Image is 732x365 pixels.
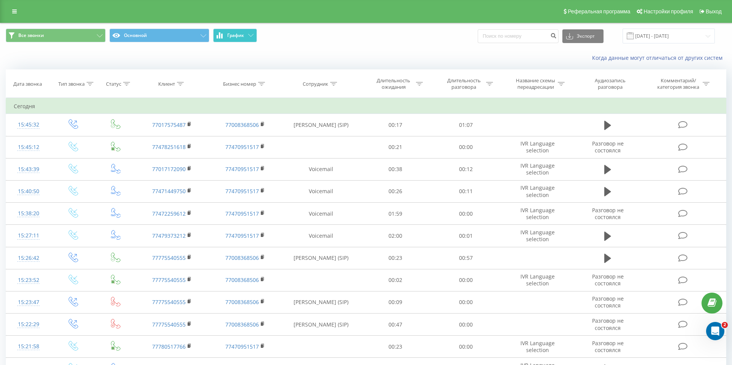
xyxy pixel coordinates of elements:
[281,225,360,247] td: Voicemail
[568,8,630,14] span: Реферальная программа
[14,317,43,332] div: 15:22:29
[225,254,259,261] a: 77008368506
[213,29,257,42] button: График
[152,321,186,328] a: 77775540555
[223,81,256,87] div: Бизнес номер
[592,273,624,287] span: Разговор не состоялся
[109,29,209,42] button: Основной
[225,143,259,150] a: 77470951517
[14,251,43,266] div: 15:26:42
[225,121,259,128] a: 77008368506
[14,228,43,243] div: 15:27:11
[225,276,259,283] a: 77008368506
[501,180,574,202] td: IVR Language selection
[430,269,501,291] td: 00:00
[592,54,726,61] a: Когда данные могут отличаться от других систем
[592,295,624,309] span: Разговор не состоялся
[430,180,501,202] td: 00:11
[478,29,559,43] input: Поиск по номеру
[360,336,430,358] td: 00:23
[152,165,186,173] a: 77017172090
[18,32,44,38] span: Все звонки
[152,121,186,128] a: 77017575487
[430,114,501,136] td: 01:07
[360,225,430,247] td: 02:00
[360,136,430,158] td: 00:21
[13,81,42,87] div: Дата звонка
[152,254,186,261] a: 77775540555
[360,114,430,136] td: 00:17
[360,291,430,313] td: 00:09
[225,210,259,217] a: 77470951517
[14,140,43,155] div: 15:45:12
[515,77,556,90] div: Название схемы переадресации
[592,339,624,354] span: Разговор не состоялся
[152,343,186,350] a: 77780517766
[501,225,574,247] td: IVR Language selection
[152,210,186,217] a: 77472259612
[281,158,360,180] td: Voicemail
[706,322,724,340] iframe: Intercom live chat
[562,29,604,43] button: Экспорт
[225,187,259,195] a: 77470951517
[225,343,259,350] a: 77470951517
[14,273,43,288] div: 15:23:52
[58,81,85,87] div: Тип звонка
[430,291,501,313] td: 00:00
[360,247,430,269] td: 00:23
[152,276,186,283] a: 77775540555
[656,77,701,90] div: Комментарий/категория звонка
[430,203,501,225] td: 00:00
[14,162,43,177] div: 15:43:39
[443,77,484,90] div: Длительность разговора
[360,180,430,202] td: 00:26
[152,187,186,195] a: 77471449750
[6,29,106,42] button: Все звонки
[592,207,624,221] span: Разговор не состоялся
[430,225,501,247] td: 00:01
[592,317,624,331] span: Разговор не состоялся
[14,206,43,221] div: 15:38:20
[501,269,574,291] td: IVR Language selection
[281,291,360,313] td: [PERSON_NAME] (SIP)
[430,314,501,336] td: 00:00
[14,184,43,199] div: 15:40:50
[225,232,259,239] a: 77470951517
[501,158,574,180] td: IVR Language selection
[281,114,360,136] td: [PERSON_NAME] (SIP)
[227,33,244,38] span: График
[6,99,726,114] td: Сегодня
[360,269,430,291] td: 00:02
[225,321,259,328] a: 77008368506
[360,314,430,336] td: 00:47
[152,232,186,239] a: 77479373212
[501,136,574,158] td: IVR Language selection
[106,81,121,87] div: Статус
[14,117,43,132] div: 15:45:32
[430,158,501,180] td: 00:12
[303,81,328,87] div: Сотрудник
[430,136,501,158] td: 00:00
[430,336,501,358] td: 00:00
[225,165,259,173] a: 77470951517
[152,298,186,306] a: 77775540555
[225,298,259,306] a: 77008368506
[281,314,360,336] td: [PERSON_NAME] (SIP)
[158,81,175,87] div: Клиент
[644,8,693,14] span: Настройки профиля
[14,295,43,310] div: 15:23:47
[501,203,574,225] td: IVR Language selection
[430,247,501,269] td: 00:57
[152,143,186,150] a: 77478251618
[360,203,430,225] td: 01:59
[281,180,360,202] td: Voicemail
[501,336,574,358] td: IVR Language selection
[706,8,722,14] span: Выход
[722,322,728,328] span: 2
[592,140,624,154] span: Разговор не состоялся
[373,77,414,90] div: Длительность ожидания
[281,247,360,269] td: [PERSON_NAME] (SIP)
[586,77,635,90] div: Аудиозапись разговора
[360,158,430,180] td: 00:38
[14,339,43,354] div: 15:21:58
